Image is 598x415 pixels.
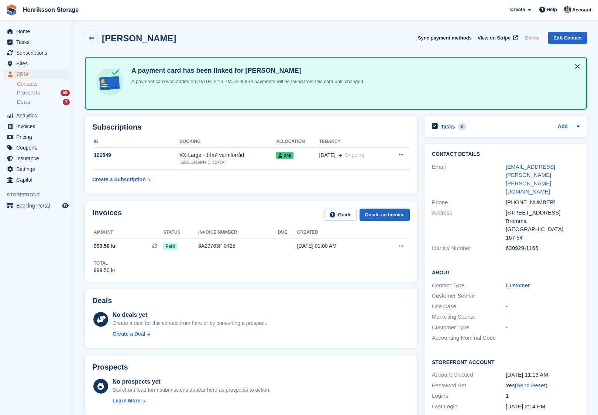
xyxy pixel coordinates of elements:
[572,6,591,14] span: Account
[506,198,580,207] div: [PHONE_NUMBER]
[4,132,70,142] a: menu
[432,198,506,207] div: Phone
[16,121,61,131] span: Invoices
[63,99,70,105] div: 7
[516,382,545,388] a: Send Reset
[128,78,364,85] p: A payment card was added on [DATE] 2:16 PM. All future payments will be taken from this card unti...
[432,381,506,390] div: Password Set
[547,6,557,13] span: Help
[432,334,506,342] div: Accounting Nominal Code
[113,397,140,405] div: Learn More
[94,260,115,267] div: Total
[92,227,163,239] th: Amount
[16,69,61,79] span: CRM
[94,66,126,97] img: card-linked-ebf98d0992dc2aeb22e95c0e3c79077019eb2392cfd83c6a337811c24bc77127.svg
[17,80,70,88] a: Contacts
[16,48,61,58] span: Subscriptions
[324,209,357,221] a: Guide
[506,381,580,390] div: Yes
[179,136,276,148] th: Booking
[92,209,122,221] h2: Invoices
[4,48,70,58] a: menu
[113,377,271,386] div: No prospects yet
[16,58,61,69] span: Sites
[432,402,506,411] div: Last Login
[102,33,176,43] h2: [PERSON_NAME]
[478,34,511,42] span: View on Stripe
[548,32,587,44] a: Edit Contact
[4,26,70,37] a: menu
[297,242,378,250] div: [DATE] 01:00 AM
[92,176,146,184] div: Create a Subscription
[92,363,128,371] h2: Prospects
[94,267,115,274] div: 999.50 kr
[506,302,580,311] div: -
[179,159,276,166] div: [GEOGRAPHIC_DATA]
[432,244,506,253] div: Identity Number
[432,268,580,276] h2: About
[113,311,267,319] div: No deals yet
[94,242,116,250] span: 999.50 kr
[319,151,336,159] span: [DATE]
[4,121,70,131] a: menu
[278,227,297,239] th: Due
[506,292,580,300] div: -
[506,164,555,195] a: [EMAIL_ADDRESS][PERSON_NAME][PERSON_NAME][DOMAIN_NAME]
[16,175,61,185] span: Capital
[4,164,70,174] a: menu
[17,89,70,97] a: Prospects 59
[113,330,145,338] div: Create a Deal
[92,123,410,131] h2: Subscriptions
[4,58,70,69] a: menu
[17,89,40,96] span: Prospects
[17,98,70,106] a: Deals 7
[558,123,568,131] a: Add
[564,6,571,13] img: Isak Martinelle
[7,191,73,199] span: Storefront
[128,66,364,75] h4: A payment card has been linked for [PERSON_NAME]
[432,302,506,311] div: Use Case
[506,217,580,226] div: Bromma
[506,244,580,253] div: 630929-1166
[276,152,293,159] span: 249
[432,151,580,157] h2: Contact Details
[16,200,61,211] span: Booking Portal
[16,110,61,121] span: Analytics
[432,209,506,242] div: Address
[506,323,580,332] div: -
[163,243,177,250] span: Paid
[4,200,70,211] a: menu
[319,136,387,148] th: Tenancy
[4,37,70,47] a: menu
[4,110,70,121] a: menu
[506,234,580,242] div: 167 54
[20,4,82,16] a: Henriksson Storage
[4,143,70,153] a: menu
[92,151,179,159] div: 106549
[163,227,198,239] th: Status
[506,282,530,288] a: Customer
[61,201,70,210] a: Preview store
[432,163,506,196] div: Email
[506,403,545,409] time: 2025-09-05 12:14:20 UTC
[432,392,506,400] div: Logins
[418,32,472,44] button: Sync payment methods
[16,26,61,37] span: Home
[506,392,580,400] div: 1
[522,32,542,44] button: Delete
[276,136,319,148] th: Allocation
[198,227,278,239] th: Invoice number
[92,296,112,305] h2: Deals
[297,227,378,239] th: Created
[4,69,70,79] a: menu
[4,175,70,185] a: menu
[432,358,580,366] h2: Storefront Account
[16,132,61,142] span: Pricing
[61,90,70,96] div: 59
[4,153,70,164] a: menu
[360,209,410,221] a: Create an Invoice
[345,152,364,158] span: Ongoing
[475,32,519,44] a: View on Stripe
[506,313,580,321] div: -
[17,99,30,106] span: Deals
